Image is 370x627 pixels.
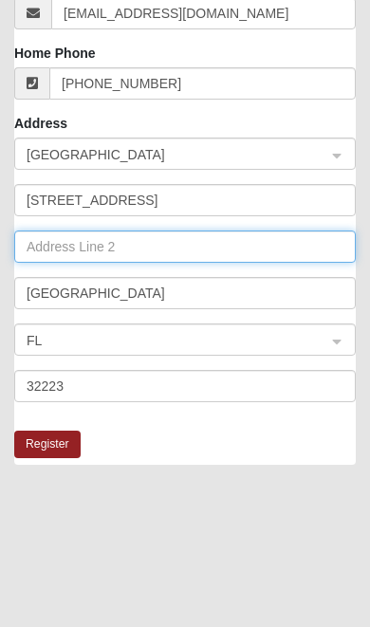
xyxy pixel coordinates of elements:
[14,277,356,309] input: City
[14,114,67,133] label: Address
[14,44,96,63] label: Home Phone
[27,144,309,165] span: United States
[14,231,356,263] input: Address Line 2
[14,184,356,216] input: Address Line 1
[14,431,81,458] button: Register
[14,370,356,402] input: Zip
[27,330,309,351] span: FL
